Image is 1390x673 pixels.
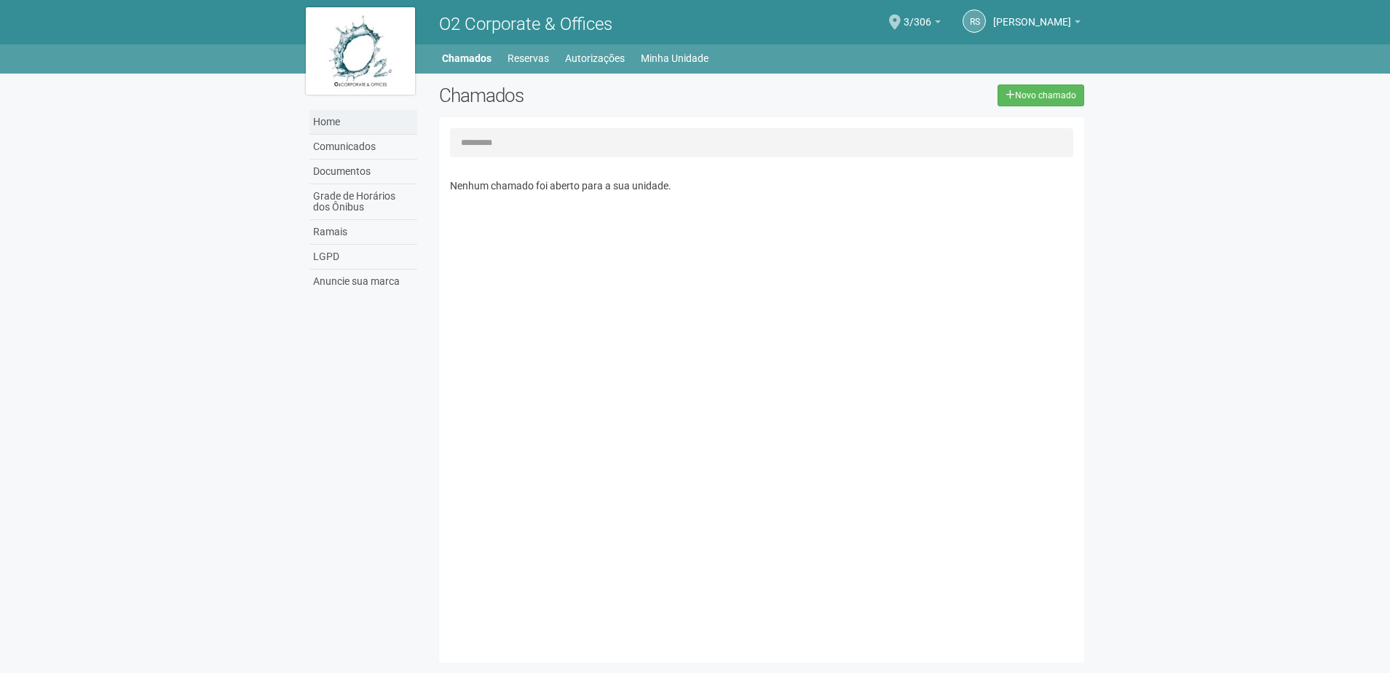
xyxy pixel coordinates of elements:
a: Chamados [442,48,491,68]
span: O2 Corporate & Offices [439,14,612,34]
a: [PERSON_NAME] [993,18,1081,30]
a: RS [963,9,986,33]
span: Robson Silva [993,2,1071,28]
img: logo.jpg [306,7,415,95]
a: Comunicados [309,135,417,160]
a: Anuncie sua marca [309,269,417,294]
a: Home [309,110,417,135]
a: Reservas [508,48,549,68]
a: Minha Unidade [641,48,708,68]
a: Grade de Horários dos Ônibus [309,184,417,220]
a: Autorizações [565,48,625,68]
p: Nenhum chamado foi aberto para a sua unidade. [450,179,1074,192]
a: Novo chamado [998,84,1084,106]
span: 3/306 [904,2,931,28]
a: Documentos [309,160,417,184]
h2: Chamados [439,84,695,106]
a: LGPD [309,245,417,269]
a: 3/306 [904,18,941,30]
a: Ramais [309,220,417,245]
